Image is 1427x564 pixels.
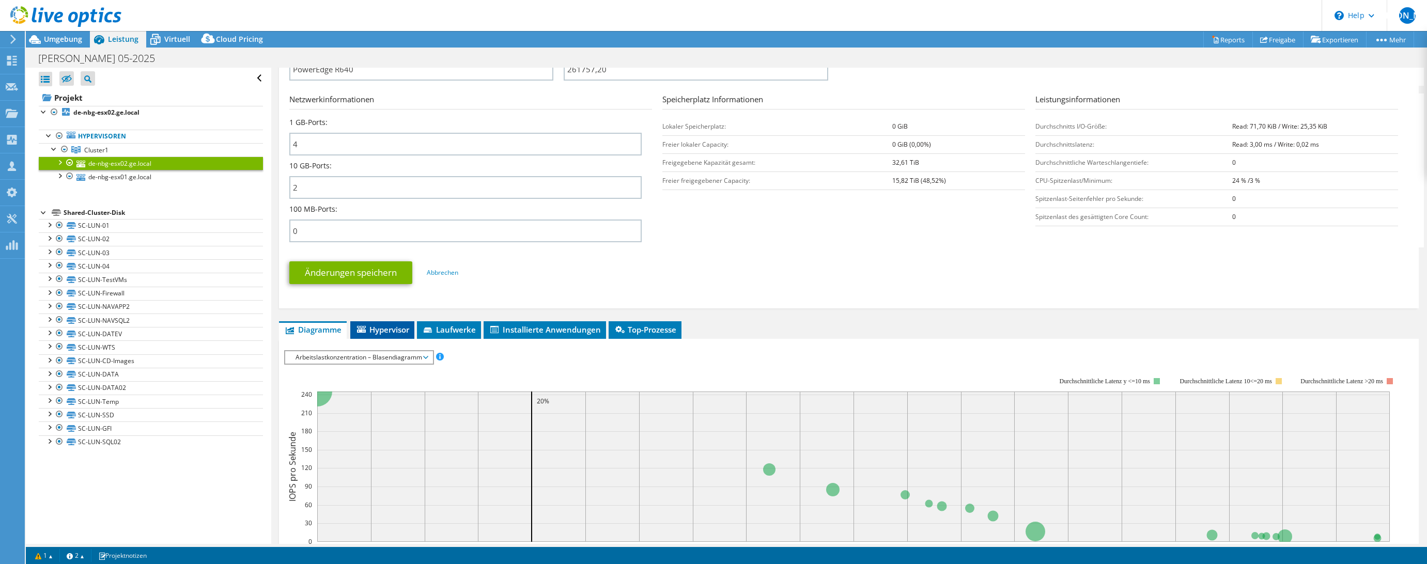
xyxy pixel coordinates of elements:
[489,324,601,335] span: Installierte Anwendungen
[1232,176,1260,185] b: 24 % /3 %
[1035,171,1233,190] td: CPU-Spitzenlast/Minimum:
[1035,190,1233,208] td: Spitzenlast-Seitenfehler pro Sekunde:
[216,34,263,44] span: Cloud Pricing
[39,435,263,449] a: SC-LUN-SQL02
[305,519,312,527] text: 30
[289,161,332,171] label: 10 GB-Ports:
[73,108,139,117] b: de-nbg-esx02.ge.local
[892,158,919,167] b: 32,61 TiB
[39,381,263,395] a: SC-LUN-DATA02
[1232,194,1236,203] b: 0
[39,170,263,183] a: de-nbg-esx01.ge.local
[301,445,312,454] text: 150
[91,549,154,562] a: Projektnotizen
[301,463,312,472] text: 120
[44,34,82,44] span: Umgebung
[355,324,409,335] span: Hypervisor
[305,500,312,509] text: 60
[892,140,931,149] b: 0 GiB (0,00%)
[662,153,892,171] td: Freigegebene Kapazität gesamt:
[39,246,263,259] a: SC-LUN-03
[662,171,892,190] td: Freier freigegebener Capacity:
[1232,122,1327,131] b: Read: 71,70 KiB / Write: 25,35 KiB
[1232,140,1319,149] b: Read: 3,00 ms / Write: 0,02 ms
[39,130,263,143] a: Hypervisoren
[39,106,263,119] a: de-nbg-esx02.ge.local
[1300,378,1383,385] text: Durchschnittliche Latenz >20 ms
[39,368,263,381] a: SC-LUN-DATA
[1035,117,1233,135] td: Durchschnitts I/O-Größe:
[39,273,263,286] a: SC-LUN-TestVMs
[39,143,263,156] a: Cluster1
[1035,153,1233,171] td: Durchschnittliche Warteschlangentiefe:
[1399,7,1416,24] span: [PERSON_NAME]
[290,351,427,364] span: Arbeitslastkonzentration – Blasendiagramm
[892,122,908,131] b: 0 GiB
[39,156,263,170] a: de-nbg-esx02.ge.local
[39,232,263,246] a: SC-LUN-02
[64,207,263,219] div: Shared-Cluster-Disk
[305,482,312,491] text: 90
[39,340,263,354] a: SC-LUN-WTS
[662,117,892,135] td: Lokaler Speicherplatz:
[1035,208,1233,226] td: Spitzenlast des gesättigten Core Count:
[39,259,263,273] a: SC-LUN-04
[39,314,263,327] a: SC-LUN-NAVSQL2
[289,204,337,214] label: 100 MB-Ports:
[289,117,328,128] label: 1 GB-Ports:
[427,268,458,277] a: Abbrechen
[284,324,342,335] span: Diagramme
[39,327,263,340] a: SC-LUN-DATEV
[1366,32,1414,48] a: Mehr
[34,53,171,64] h1: [PERSON_NAME] 05-2025
[422,324,476,335] span: Laufwerke
[59,549,91,562] a: 2
[1303,32,1367,48] a: Exportieren
[1232,212,1236,221] b: 0
[1203,32,1253,48] a: Reports
[39,408,263,421] a: SC-LUN-SSD
[39,219,263,232] a: SC-LUN-01
[39,395,263,408] a: SC-LUN-Temp
[39,287,263,300] a: SC-LUN-Firewall
[1335,11,1344,20] svg: \n
[289,93,652,109] h3: Netzwerkinformationen
[39,300,263,314] a: SC-LUN-NAVAPP2
[301,427,312,435] text: 180
[289,261,412,284] a: Änderungen speichern
[301,409,312,417] text: 210
[1035,93,1398,109] h3: Leistungsinformationen
[537,397,549,405] text: 20%
[39,354,263,368] a: SC-LUN-CD-Images
[287,432,298,502] text: IOPS pro Sekunde
[1180,378,1272,385] tspan: Durchschnittliche Latenz 10<=20 ms
[301,390,312,399] text: 240
[1252,32,1304,48] a: Freigabe
[1232,158,1236,167] b: 0
[39,421,263,435] a: SC-LUN-GFI
[39,89,263,106] a: Projekt
[892,176,946,185] b: 15,82 TiB (48,52%)
[662,93,1025,109] h3: Speicherplatz Informationen
[614,324,676,335] span: Top-Prozesse
[1035,135,1233,153] td: Durchschnittslatenz:
[84,146,108,154] span: Cluster1
[662,135,892,153] td: Freier lokaler Capacity:
[108,34,138,44] span: Leistung
[1059,378,1150,385] tspan: Durchschnittliche Latenz y <=10 ms
[308,537,312,546] text: 0
[28,549,60,562] a: 1
[164,34,190,44] span: Virtuell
